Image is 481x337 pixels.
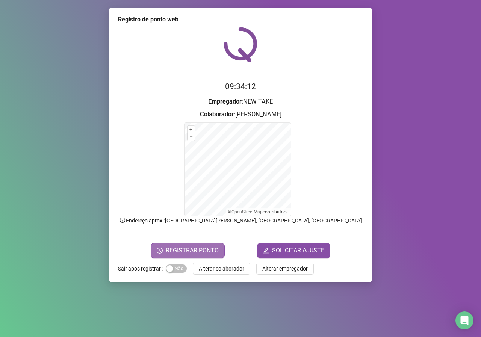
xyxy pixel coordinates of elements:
strong: Colaborador [200,111,234,118]
h3: : [PERSON_NAME] [118,110,363,119]
span: info-circle [119,217,126,224]
span: Alterar empregador [262,264,308,273]
p: Endereço aprox. : [GEOGRAPHIC_DATA][PERSON_NAME], [GEOGRAPHIC_DATA], [GEOGRAPHIC_DATA] [118,216,363,225]
span: REGISTRAR PONTO [166,246,219,255]
span: Alterar colaborador [199,264,244,273]
strong: Empregador [208,98,242,105]
span: clock-circle [157,248,163,254]
a: OpenStreetMap [231,209,263,215]
li: © contributors. [228,209,289,215]
button: editSOLICITAR AJUSTE [257,243,330,258]
img: QRPoint [224,27,257,62]
button: – [188,133,195,141]
div: Registro de ponto web [118,15,363,24]
button: Alterar colaborador [193,263,250,275]
time: 09:34:12 [225,82,256,91]
div: Open Intercom Messenger [455,311,473,329]
span: SOLICITAR AJUSTE [272,246,324,255]
h3: : NEW TAKE [118,97,363,107]
button: + [188,126,195,133]
span: edit [263,248,269,254]
button: Alterar empregador [256,263,314,275]
label: Sair após registrar [118,263,166,275]
button: REGISTRAR PONTO [151,243,225,258]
